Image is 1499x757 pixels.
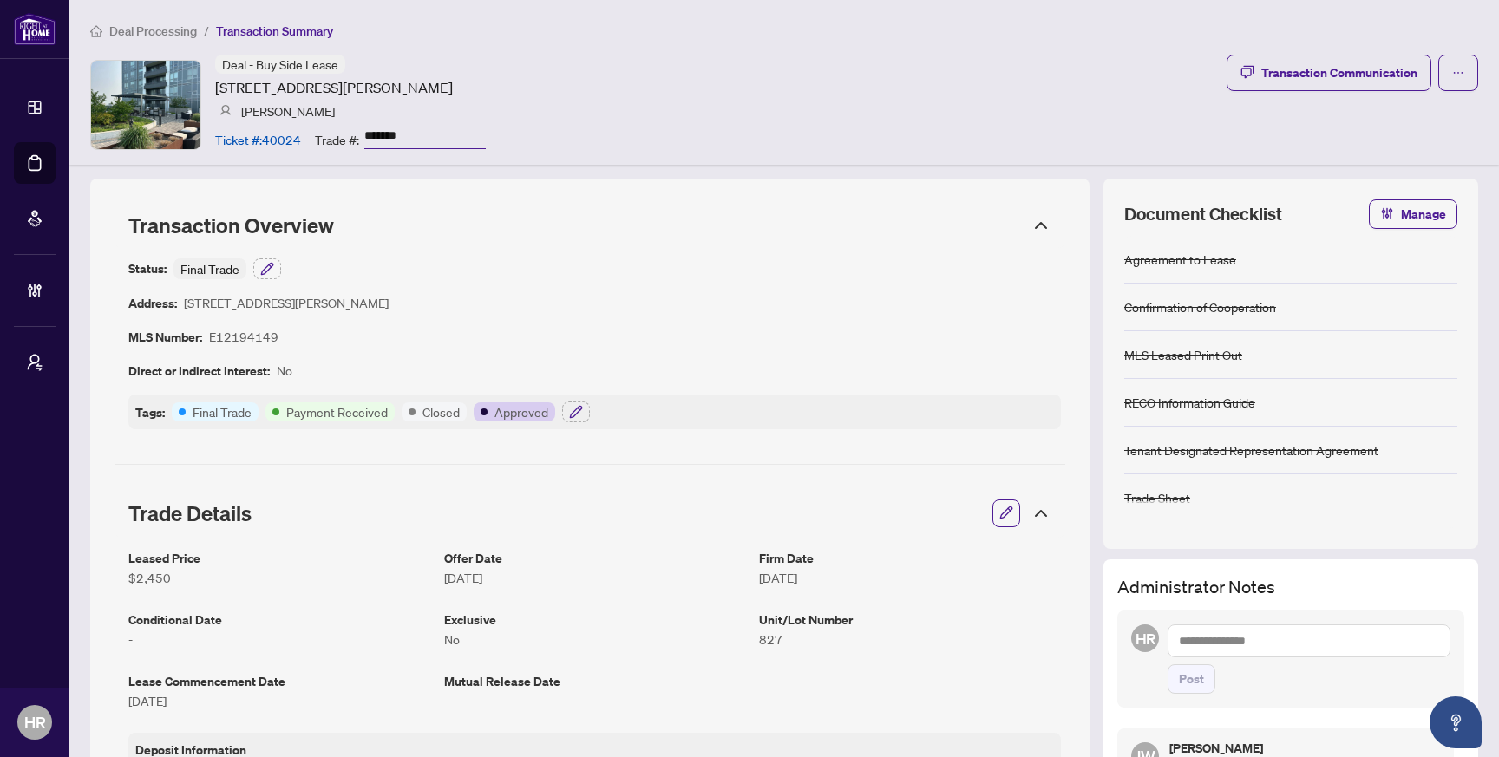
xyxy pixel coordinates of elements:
article: - [128,630,430,649]
img: IMG-E12194149_1.jpg [91,61,200,149]
article: [PERSON_NAME] [241,101,335,121]
article: Ticket #: 40024 [215,130,301,149]
article: Mutual Release Date [444,671,746,691]
span: user-switch [26,354,43,371]
div: Final Trade [173,258,246,279]
article: E12194149 [209,327,278,347]
div: Tenant Designated Representation Agreement [1124,440,1378,460]
div: RECO Information Guide [1124,393,1255,412]
img: svg%3e [219,105,232,117]
span: Transaction Summary [216,23,333,39]
article: Address: [128,293,177,313]
span: Manage [1401,200,1446,228]
article: Offer Date [444,548,746,568]
div: MLS Leased Print Out [1124,345,1242,364]
span: ellipsis [1452,67,1464,79]
article: Lease Commencement Date [128,671,430,691]
div: Trade Sheet [1124,488,1190,507]
span: HR [1135,627,1155,650]
article: No [277,361,292,381]
span: Deal Processing [109,23,197,39]
span: Trade Details [128,500,252,526]
button: Open asap [1430,696,1482,748]
div: Agreement to Lease [1124,250,1236,269]
span: Document Checklist [1124,202,1282,226]
article: Tags: [135,402,165,422]
article: Closed [422,402,460,421]
article: [DATE] [444,568,746,587]
article: Payment Received [286,402,388,421]
div: Confirmation of Cooperation [1124,297,1276,317]
article: Final Trade [193,402,252,421]
article: 827 [759,630,1061,649]
article: - [444,691,746,710]
span: Deal - Buy Side Lease [222,56,338,72]
h3: Administrator Notes [1117,573,1464,600]
article: [DATE] [128,691,430,710]
span: HR [24,710,46,734]
article: Status: [128,258,167,279]
article: [DATE] [759,568,1061,587]
article: Exclusive [444,610,746,630]
span: Transaction Overview [128,212,334,238]
article: Leased Price [128,548,430,568]
article: [STREET_ADDRESS][PERSON_NAME] [184,293,389,313]
button: Transaction Communication [1227,55,1431,91]
button: Post [1168,664,1215,694]
button: Manage [1369,199,1457,229]
div: Transaction Communication [1261,59,1417,87]
article: Approved [494,402,548,421]
article: $2,450 [128,568,430,587]
div: Transaction Overview [115,203,1065,248]
h5: [PERSON_NAME] [1169,742,1440,754]
article: Trade #: [315,130,359,149]
li: / [204,21,209,41]
img: logo [14,13,56,45]
article: No [444,630,746,649]
article: Unit/Lot Number [759,610,1061,630]
article: MLS Number: [128,327,202,347]
div: Trade Details [115,489,1065,538]
article: Direct or Indirect Interest: [128,361,270,381]
article: [STREET_ADDRESS][PERSON_NAME] [215,77,453,98]
article: Firm Date [759,548,1061,568]
article: Conditional Date [128,610,430,630]
span: home [90,25,102,37]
